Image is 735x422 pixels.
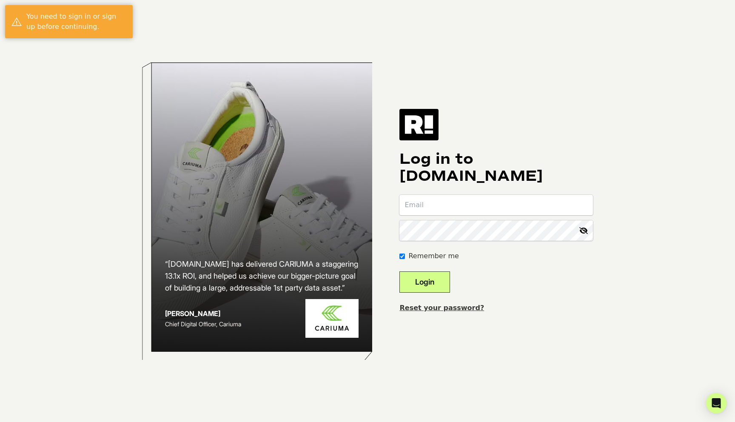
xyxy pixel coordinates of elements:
[706,393,726,413] div: Open Intercom Messenger
[26,11,126,32] div: You need to sign in or sign up before continuing.
[305,299,359,338] img: Cariuma
[165,258,359,294] h2: “[DOMAIN_NAME] has delivered CARIUMA a staggering 13.1x ROI, and helped us achieve our bigger-pic...
[165,320,241,328] span: Chief Digital Officer, Cariuma
[399,271,450,293] button: Login
[399,254,405,259] input: overall type: UNKNOWN_TYPE html type: HTML_TYPE_UNSPECIFIED server type: SERVER_RESPONSE_PENDING ...
[408,251,459,261] label: Remember me
[399,109,439,140] img: Retention.com
[165,309,220,318] strong: [PERSON_NAME]
[399,195,593,215] input: overall type: HTML_TYPE_EMAIL html type: HTML_TYPE_EMAIL server type: SERVER_RESPONSE_PENDING heu...
[399,304,484,312] a: Reset your password?
[399,151,593,185] h1: Log in to [DOMAIN_NAME]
